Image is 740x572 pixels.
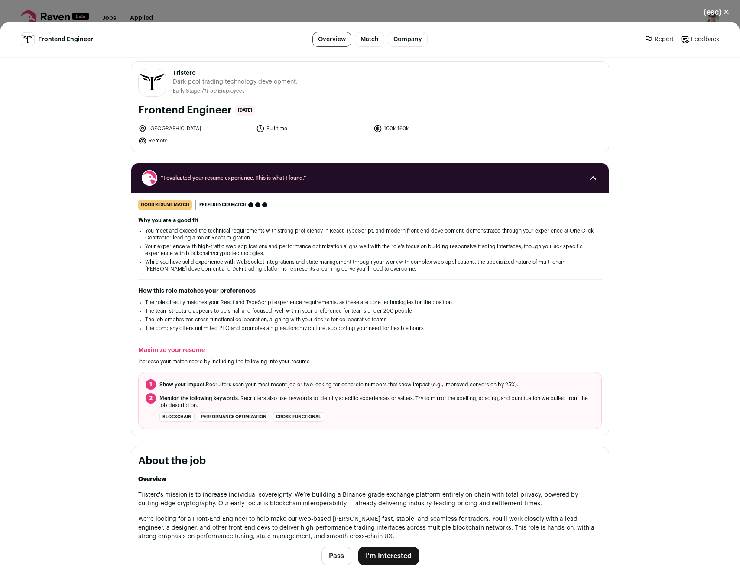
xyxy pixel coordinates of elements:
[159,381,518,388] span: Recruiters scan your most recent job or two looking for concrete numbers that show impact (e.g., ...
[145,316,595,323] li: The job emphasizes cross-functional collaboration, aligning with your desire for collaborative teams
[145,307,595,314] li: The team structure appears to be small and focused, well within your preference for teams under 2...
[355,32,384,47] a: Match
[273,412,324,422] li: cross-functional
[138,217,602,224] h2: Why you are a good fit
[644,35,674,44] a: Report
[145,299,595,306] li: The role directly matches your React and TypeScript experience requirements, as these are core te...
[256,124,369,133] li: Full time
[173,69,298,78] span: Tristero
[21,35,34,44] img: 40760d7e6c20cf63cf1523f6c8f5275f09e4a21b8c9068762065c8a2eb85671f.png
[138,287,602,295] h2: How this role matches your preferences
[145,227,595,241] li: You meet and exceed the technical requirements with strong proficiency in React, TypeScript, and ...
[138,103,232,117] h1: Frontend Engineer
[146,379,156,390] span: 1
[173,88,202,94] li: Early Stage
[138,136,251,145] li: Remote
[138,476,166,482] strong: Overview
[145,325,595,332] li: The company offers unlimited PTO and promotes a high-autonomy culture, supporting your need for f...
[199,200,247,209] span: Preferences match
[358,547,419,565] button: I'm Interested
[146,393,156,404] span: 2
[145,259,595,272] li: While you have solid experience with WebSocket integrations and state management through your wor...
[161,175,579,181] span: “I evaluated your resume experience. This is what I found.”
[321,547,351,565] button: Pass
[204,88,245,94] span: 11-50 Employees
[173,78,298,86] span: Dark-pool trading technology development.
[138,515,602,541] p: We’re looking for a Front-End Engineer to help make our web-based [PERSON_NAME] fast, stable, and...
[312,32,351,47] a: Overview
[388,32,428,47] a: Company
[138,124,251,133] li: [GEOGRAPHIC_DATA]
[159,395,594,409] span: . Recruiters also use keywords to identify specific experiences or values. Try to mirror the spel...
[38,35,93,44] span: Frontend Engineer
[138,454,602,468] h2: About the job
[373,124,486,133] li: 100k-160k
[202,88,245,94] li: /
[159,382,206,387] span: Show your impact.
[159,396,238,401] span: Mention the following keywords
[139,74,166,92] img: 40760d7e6c20cf63cf1523f6c8f5275f09e4a21b8c9068762065c8a2eb85671f.png
[159,412,195,422] li: blockchain
[681,35,719,44] a: Feedback
[138,491,602,508] p: Tristero's mission is to increase individual sovereignty. We’re building a Binance-grade exchange...
[693,3,740,22] button: Close modal
[138,200,192,210] div: good resume match
[145,243,595,257] li: Your experience with high-traffic web applications and performance optimization aligns well with ...
[198,412,269,422] li: performance optimization
[235,105,255,116] span: [DATE]
[138,358,602,365] p: Increase your match score by including the following into your resume
[138,346,602,355] h2: Maximize your resume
